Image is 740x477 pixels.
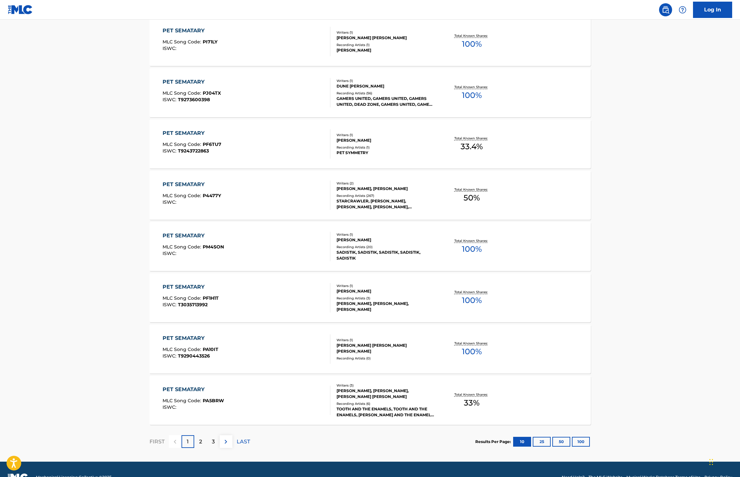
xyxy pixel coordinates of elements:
div: [PERSON_NAME] [PERSON_NAME] [PERSON_NAME] [337,342,435,354]
span: MLC Song Code : [163,346,203,352]
span: T3035713992 [178,302,208,308]
span: 50 % [464,192,480,204]
a: PET SEMATARYMLC Song Code:PI71LYISWC:Writers (1)[PERSON_NAME] [PERSON_NAME]Recording Artists (1)[... [150,17,591,66]
span: MLC Song Code : [163,90,203,96]
div: [PERSON_NAME] [PERSON_NAME] [337,35,435,41]
div: [PERSON_NAME] [337,237,435,243]
span: ISWC : [163,45,178,51]
div: PET SEMATARY [163,78,221,86]
button: 25 [533,437,551,447]
span: P4477Y [203,193,221,199]
a: PET SEMATARYMLC Song Code:P4477YISWC:Writers (2)[PERSON_NAME], [PERSON_NAME]Recording Artists (26... [150,171,591,220]
div: Writers ( 1 ) [337,133,435,137]
span: ISWC : [163,199,178,205]
span: PA10IT [203,346,218,352]
span: 100 % [462,346,482,358]
span: 100 % [462,294,482,306]
div: PET SEMATARY [163,232,224,240]
p: Total Known Shares: [454,290,489,294]
div: Help [676,3,689,16]
div: Writers ( 1 ) [337,78,435,83]
p: Results Per Page: [475,439,512,445]
img: help [679,6,686,14]
span: PM4SON [203,244,224,250]
p: Total Known Shares: [454,85,489,89]
span: ISWC : [163,353,178,359]
p: 2 [199,438,202,446]
div: PET SEMATARY [163,334,218,342]
p: FIRST [150,438,165,446]
div: GAMERS UNITED, GAMERS UNITED, GAMERS UNITED, DEAD ZONE, GAMERS UNITED, GAMERS UNITED,DEAD ZONE [337,96,435,107]
a: PET SEMATARYMLC Song Code:PA10ITISWC:T9290443526Writers (1)[PERSON_NAME] [PERSON_NAME] [PERSON_NA... [150,325,591,374]
button: 50 [552,437,570,447]
span: T9243722863 [178,148,209,154]
div: PET SYMMETRY [337,150,435,156]
div: Writers ( 2 ) [337,181,435,186]
a: Public Search [659,3,672,16]
div: [PERSON_NAME] [337,288,435,294]
span: T9273600398 [178,97,210,103]
a: PET SEMATARYMLC Song Code:PJ04TXISWC:T9273600398Writers (1)DUNE [PERSON_NAME]Recording Artists (5... [150,68,591,117]
span: MLC Song Code : [163,295,203,301]
div: Recording Artists ( 3 ) [337,296,435,301]
iframe: Chat Widget [707,446,740,477]
div: TOOTH AND THE ENAMELS, TOOTH AND THE ENAMELS, [PERSON_NAME] AND THE ENAMELS, [PERSON_NAME] AND TH... [337,406,435,418]
span: ISWC : [163,302,178,308]
img: search [662,6,669,14]
span: PI71LY [203,39,217,45]
span: 33.4 % [461,141,483,152]
p: Total Known Shares: [454,136,489,141]
div: [PERSON_NAME], [PERSON_NAME] [337,186,435,192]
div: Recording Artists ( 1 ) [337,42,435,47]
div: Recording Artists ( 56 ) [337,91,435,96]
div: [PERSON_NAME], [PERSON_NAME], [PERSON_NAME] [337,301,435,312]
span: MLC Song Code : [163,244,203,250]
div: Recording Artists ( 1 ) [337,145,435,150]
div: PET SEMATARY [163,27,217,35]
div: Recording Artists ( 20 ) [337,245,435,249]
div: Recording Artists ( 267 ) [337,193,435,198]
div: Drag [709,452,713,472]
span: T9290443526 [178,353,210,359]
span: PA5BRW [203,398,224,404]
span: MLC Song Code : [163,193,203,199]
div: Writers ( 1 ) [337,232,435,237]
div: [PERSON_NAME] [337,47,435,53]
p: LAST [237,438,250,446]
p: Total Known Shares: [454,341,489,346]
span: MLC Song Code : [163,141,203,147]
div: Recording Artists ( 0 ) [337,356,435,361]
div: [PERSON_NAME] [337,137,435,143]
span: 100 % [462,38,482,50]
div: DUNE [PERSON_NAME] [337,83,435,89]
div: PET SEMATARY [163,283,219,291]
p: Total Known Shares: [454,187,489,192]
span: PF1H1T [203,295,219,301]
span: ISWC : [163,250,178,256]
span: ISWC : [163,148,178,154]
div: Recording Artists ( 6 ) [337,401,435,406]
span: 100 % [462,89,482,101]
p: 1 [187,438,189,446]
span: 33 % [464,397,480,409]
p: 3 [212,438,215,446]
span: ISWC : [163,97,178,103]
img: right [222,438,230,446]
div: Writers ( 1 ) [337,283,435,288]
div: Writers ( 1 ) [337,30,435,35]
div: Writers ( 3 ) [337,383,435,388]
div: PET SEMATARY [163,386,224,393]
span: PF6TU7 [203,141,221,147]
span: PJ04TX [203,90,221,96]
div: Writers ( 1 ) [337,338,435,342]
p: Total Known Shares: [454,33,489,38]
p: Total Known Shares: [454,238,489,243]
span: ISWC : [163,404,178,410]
button: 10 [513,437,531,447]
p: Total Known Shares: [454,392,489,397]
a: PET SEMATARYMLC Song Code:PM4SONISWC:Writers (1)[PERSON_NAME]Recording Artists (20)SADISTIK, SADI... [150,222,591,271]
button: 100 [572,437,590,447]
a: Log In [693,2,732,18]
span: 100 % [462,243,482,255]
